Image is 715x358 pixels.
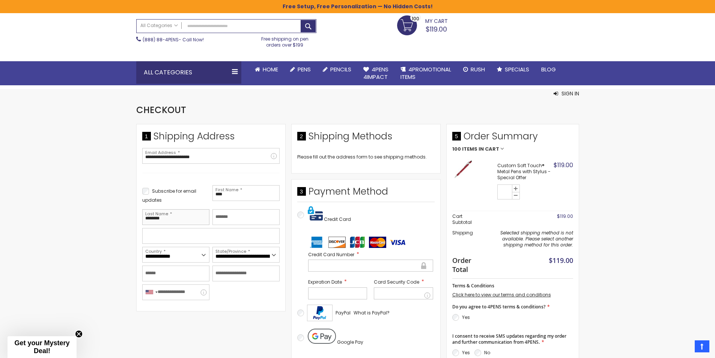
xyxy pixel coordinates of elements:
[297,154,435,160] div: Please fill out the address form to see shipping methods.
[471,65,485,73] span: Rush
[263,65,278,73] span: Home
[136,104,186,116] span: Checkout
[554,161,573,169] span: $119.00
[389,237,406,248] img: visa
[284,61,317,78] a: Pens
[505,65,529,73] span: Specials
[298,65,311,73] span: Pens
[253,33,316,48] div: Free shipping on pen orders over $199
[557,213,573,219] span: $119.00
[452,292,551,298] a: Click here to view our terms and conditions
[695,340,709,352] a: Top
[142,130,280,147] div: Shipping Address
[143,36,179,43] a: (888) 88-4PENS
[354,308,390,317] a: What is PayPal?
[308,237,325,248] img: amex
[308,329,336,344] img: Pay with Google Pay
[420,261,427,270] div: Secure transaction
[457,61,491,78] a: Rush
[462,349,470,356] label: Yes
[357,61,394,86] a: 4Pens4impact
[397,15,448,34] a: $119.00 100
[497,163,552,181] strong: Custom Soft Touch® Metal Pens with Stylus - Special Offer
[484,349,490,356] label: No
[317,61,357,78] a: Pencils
[535,61,562,78] a: Blog
[336,310,351,316] span: PayPal
[452,147,461,152] span: 100
[452,333,566,345] span: I consent to receive SMS updates regarding my order and further communication from 4PENS.
[330,65,351,73] span: Pencils
[297,185,435,202] div: Payment Method
[452,159,473,180] img: Custom Soft Touch® Metal Pens with Stylus-Burgundy
[337,339,363,345] span: Google Pay
[554,90,579,97] button: Sign In
[500,230,573,248] span: Selected shipping method is not available. Please select another shipping method for this order.
[363,65,388,81] span: 4Pens 4impact
[297,130,435,147] div: Shipping Methods
[549,256,573,265] span: $119.00
[8,336,77,358] div: Get your Mystery Deal!Close teaser
[249,61,284,78] a: Home
[143,36,204,43] span: - Call Now!
[328,237,346,248] img: discover
[541,65,556,73] span: Blog
[324,216,351,222] span: Credit Card
[143,285,160,300] div: United States: +1
[452,304,545,310] span: Do you agree to 4PENS terms & conditions?
[308,278,367,285] label: Expiration Date
[394,61,457,86] a: 4PROMOTIONALITEMS
[349,237,366,248] img: jcb
[137,20,182,32] a: All Categories
[308,206,323,221] img: Pay with credit card
[136,61,241,84] div: All Categories
[75,330,83,338] button: Close teaser
[452,230,473,236] span: Shipping
[452,255,477,274] strong: Order Total
[452,130,573,147] span: Order Summary
[561,90,579,97] span: Sign In
[354,310,390,316] span: What is PayPal?
[307,305,333,321] img: Acceptance Mark
[452,211,481,228] th: Cart Subtotal
[140,23,178,29] span: All Categories
[142,188,196,203] span: Subscribe for email updates
[14,339,69,355] span: Get your Mystery Deal!
[491,61,535,78] a: Specials
[412,15,419,22] span: 100
[462,147,499,152] span: Items in Cart
[452,282,494,289] span: Terms & Conditions
[374,278,433,285] label: Card Security Code
[400,65,451,81] span: 4PROMOTIONAL ITEMS
[308,251,433,258] label: Credit Card Number
[426,24,447,34] span: $119.00
[369,237,386,248] img: mastercard
[462,314,470,320] label: Yes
